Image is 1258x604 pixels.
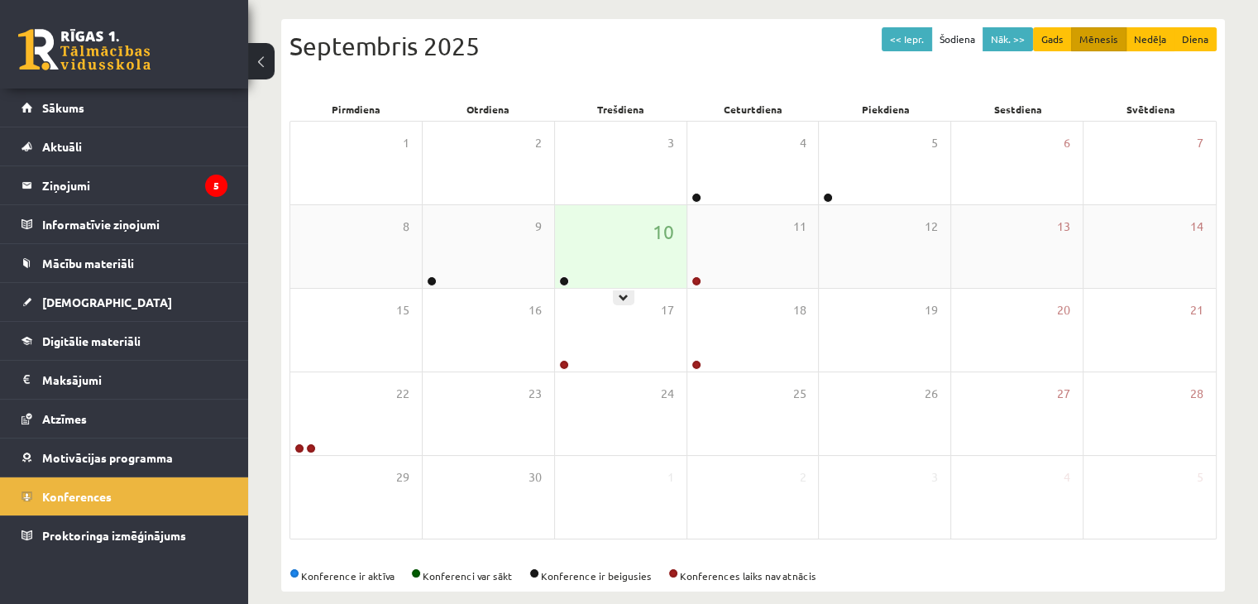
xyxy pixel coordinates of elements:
span: 20 [1057,301,1070,319]
span: Atzīmes [42,411,87,426]
span: Sākums [42,100,84,115]
button: Šodiena [931,27,983,51]
span: 21 [1190,301,1203,319]
div: Ceturtdiena [686,98,819,121]
span: 10 [653,218,674,246]
a: Informatīvie ziņojumi [22,205,227,243]
span: 30 [529,468,542,487]
span: 2 [535,134,542,152]
div: Sestdiena [952,98,1084,121]
span: 9 [535,218,542,236]
button: Gads [1033,27,1072,51]
span: 7 [1197,134,1203,152]
div: Trešdiena [554,98,686,121]
span: 18 [792,301,806,319]
span: 15 [396,301,409,319]
div: Piekdiena [820,98,952,121]
span: 16 [529,301,542,319]
span: 22 [396,385,409,403]
a: Aktuāli [22,127,227,165]
a: Konferences [22,477,227,515]
button: << Iepr. [882,27,932,51]
div: Otrdiena [422,98,554,121]
span: 3 [931,468,938,487]
span: 14 [1190,218,1203,236]
span: 1 [667,468,674,487]
span: 29 [396,468,409,487]
span: 28 [1190,385,1203,403]
span: Aktuāli [42,139,82,154]
span: 2 [799,468,806,487]
span: 19 [925,301,938,319]
span: 6 [1064,134,1070,152]
div: Septembris 2025 [289,27,1217,65]
div: Konference ir aktīva Konferenci var sākt Konference ir beigusies Konferences laiks nav atnācis [289,568,1217,583]
span: 5 [1197,468,1203,487]
span: 13 [1057,218,1070,236]
span: 26 [925,385,938,403]
a: Motivācijas programma [22,439,227,477]
a: Sākums [22,89,227,127]
span: Mācību materiāli [42,256,134,271]
legend: Informatīvie ziņojumi [42,205,227,243]
span: 12 [925,218,938,236]
span: 23 [529,385,542,403]
button: Diena [1174,27,1217,51]
button: Nāk. >> [983,27,1033,51]
span: [DEMOGRAPHIC_DATA] [42,295,172,309]
span: 1 [403,134,409,152]
span: Digitālie materiāli [42,333,141,348]
span: 4 [799,134,806,152]
span: 3 [667,134,674,152]
span: 8 [403,218,409,236]
a: Maksājumi [22,361,227,399]
a: Proktoringa izmēģinājums [22,516,227,554]
span: 5 [931,134,938,152]
span: 25 [792,385,806,403]
a: Atzīmes [22,400,227,438]
div: Pirmdiena [289,98,422,121]
button: Nedēļa [1126,27,1174,51]
span: Konferences [42,489,112,504]
button: Mēnesis [1071,27,1126,51]
div: Svētdiena [1084,98,1217,121]
span: Proktoringa izmēģinājums [42,528,186,543]
span: Motivācijas programma [42,450,173,465]
span: 24 [661,385,674,403]
span: 17 [661,301,674,319]
a: Ziņojumi5 [22,166,227,204]
span: 4 [1064,468,1070,487]
a: Mācību materiāli [22,244,227,282]
span: 27 [1057,385,1070,403]
a: [DEMOGRAPHIC_DATA] [22,283,227,321]
a: Rīgas 1. Tālmācības vidusskola [18,29,151,70]
a: Digitālie materiāli [22,322,227,360]
i: 5 [205,175,227,197]
span: 11 [792,218,806,236]
legend: Maksājumi [42,361,227,399]
legend: Ziņojumi [42,166,227,204]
